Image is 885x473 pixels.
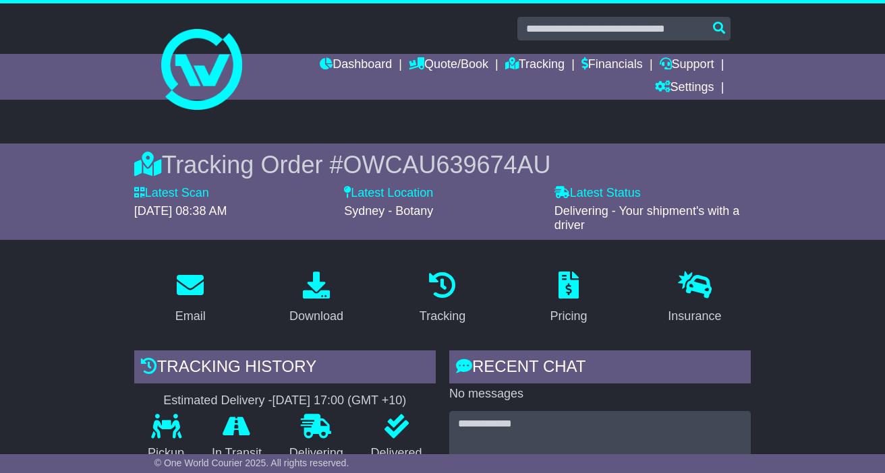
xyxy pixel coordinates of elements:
[275,446,357,461] p: Delivering
[554,204,740,232] span: Delivering - Your shipment's with a driver
[272,393,406,408] div: [DATE] 17:00 (GMT +10)
[281,267,352,330] a: Download
[541,267,596,330] a: Pricing
[449,350,751,387] div: RECENT CHAT
[154,458,349,468] span: © One World Courier 2025. All rights reserved.
[134,393,436,408] div: Estimated Delivery -
[554,186,641,201] label: Latest Status
[550,307,587,325] div: Pricing
[357,446,436,461] p: Delivered
[198,446,276,461] p: In Transit
[134,186,209,201] label: Latest Scan
[134,446,198,461] p: Pickup
[344,186,433,201] label: Latest Location
[134,150,751,179] div: Tracking Order #
[134,350,436,387] div: Tracking history
[659,267,730,330] a: Insurance
[409,54,488,77] a: Quote/Book
[505,54,565,77] a: Tracking
[449,387,751,402] p: No messages
[668,307,721,325] div: Insurance
[420,307,465,325] div: Tracking
[320,54,392,77] a: Dashboard
[167,267,215,330] a: Email
[344,204,433,218] span: Sydney - Botany
[411,267,474,330] a: Tracking
[289,307,343,325] div: Download
[660,54,714,77] a: Support
[655,77,714,100] a: Settings
[343,151,550,179] span: OWCAU639674AU
[581,54,643,77] a: Financials
[175,307,206,325] div: Email
[134,204,227,218] span: [DATE] 08:38 AM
